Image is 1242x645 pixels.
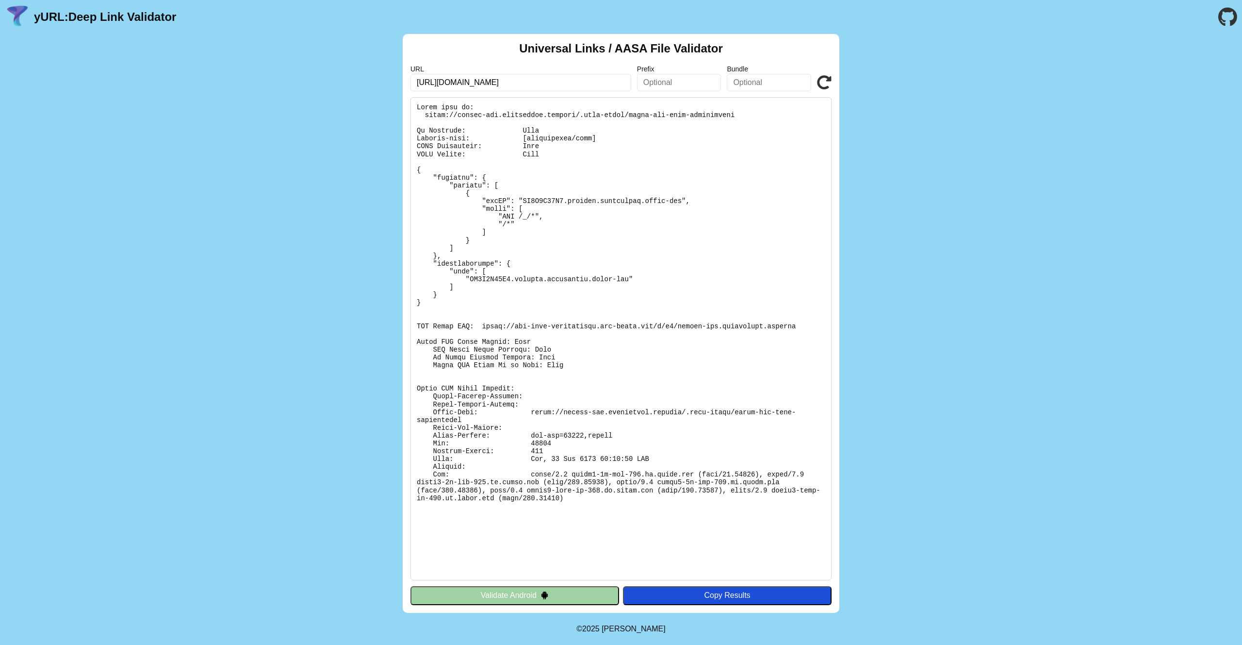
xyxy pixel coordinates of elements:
a: yURL:Deep Link Validator [34,10,176,24]
footer: © [576,613,665,645]
button: Validate Android [410,586,619,605]
input: Optional [637,74,721,91]
label: URL [410,65,631,73]
input: Required [410,74,631,91]
pre: Lorem ipsu do: sitam://consec-adi.elitseddoe.tempori/.utla-etdol/magna-ali-enim-adminimveni Qu No... [410,97,832,580]
img: droidIcon.svg [540,591,549,599]
label: Prefix [637,65,721,73]
span: 2025 [582,625,600,633]
img: yURL Logo [5,4,30,30]
input: Optional [727,74,811,91]
a: Michael Ibragimchayev's Personal Site [602,625,666,633]
button: Copy Results [623,586,832,605]
div: Copy Results [628,591,827,600]
h2: Universal Links / AASA File Validator [519,42,723,55]
label: Bundle [727,65,811,73]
